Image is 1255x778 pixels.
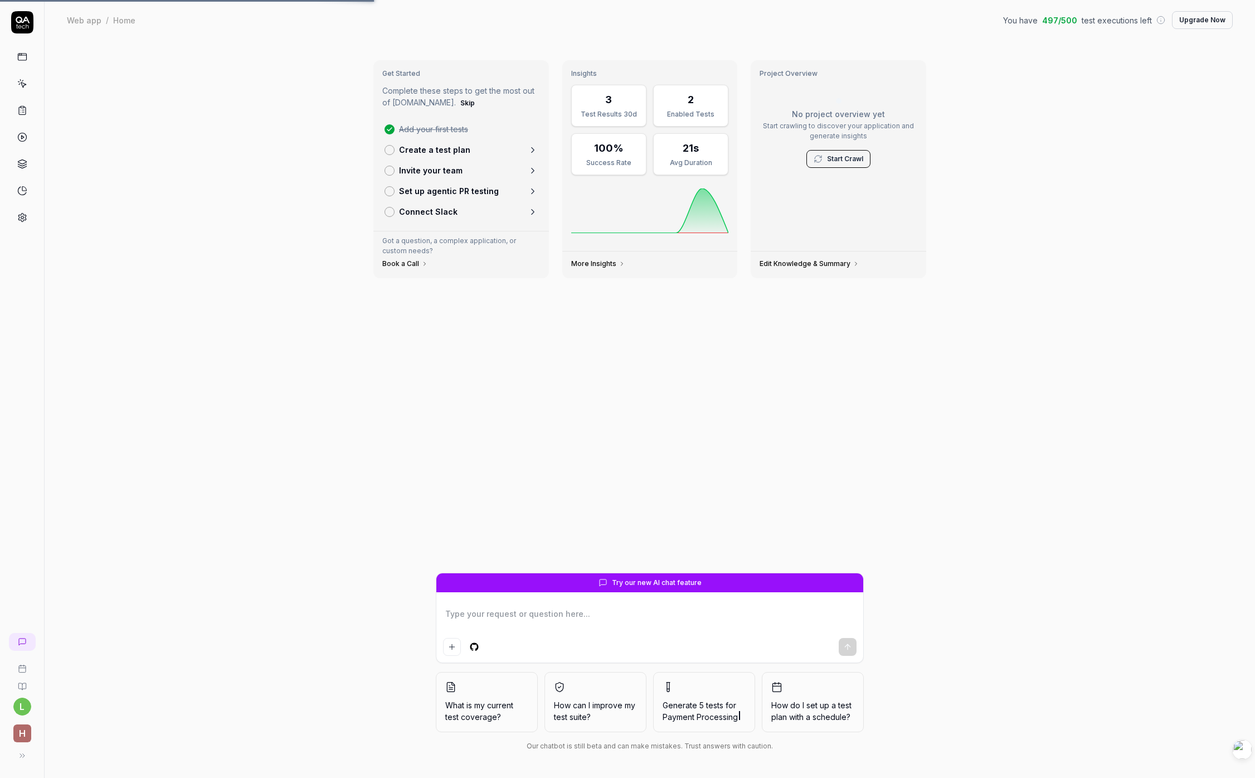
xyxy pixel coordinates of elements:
[663,712,738,722] span: Payment Processing
[445,699,528,723] span: What is my current test coverage?
[771,699,854,723] span: How do I set up a test plan with a schedule?
[578,158,639,168] div: Success Rate
[4,673,40,691] a: Documentation
[544,672,646,732] button: How can I improve my test suite?
[660,109,721,119] div: Enabled Tests
[443,638,461,656] button: Add attachment
[660,158,721,168] div: Avg Duration
[760,69,917,78] h3: Project Overview
[436,741,864,751] div: Our chatbot is still beta and can make mistakes. Trust answers with caution.
[67,15,101,26] div: Web app
[578,109,639,119] div: Test Results 30d
[382,259,428,268] a: Book a Call
[571,69,729,78] h3: Insights
[571,259,625,268] a: More Insights
[688,92,694,107] div: 2
[13,698,31,716] button: l
[605,92,612,107] div: 3
[399,185,499,197] p: Set up agentic PR testing
[436,672,538,732] button: What is my current test coverage?
[399,206,458,218] p: Connect Slack
[760,259,859,268] a: Edit Knowledge & Summary
[1172,11,1233,29] button: Upgrade Now
[4,716,40,745] button: h
[13,724,31,742] span: h
[382,236,540,256] p: Got a question, a complex application, or custom needs?
[762,672,864,732] button: How do I set up a test plan with a schedule?
[1003,15,1038,26] span: You have
[4,655,40,673] a: Book a call with us
[458,96,477,110] button: Skip
[399,165,463,176] p: Invite your team
[106,15,109,26] div: /
[554,699,637,723] span: How can I improve my test suite?
[683,141,699,156] div: 21s
[9,633,36,651] a: New conversation
[382,85,540,110] p: Complete these steps to get the most out of [DOMAIN_NAME].
[380,181,542,201] a: Set up agentic PR testing
[760,108,917,120] p: No project overview yet
[380,160,542,181] a: Invite your team
[1082,15,1152,26] span: test executions left
[380,201,542,222] a: Connect Slack
[399,144,470,156] p: Create a test plan
[760,121,917,141] p: Start crawling to discover your application and generate insights
[594,141,624,156] div: 100%
[380,139,542,160] a: Create a test plan
[1042,15,1077,26] span: 497 / 500
[653,672,755,732] button: Generate 5 tests forPayment Processing
[113,15,135,26] div: Home
[612,578,702,588] span: Try our new AI chat feature
[382,69,540,78] h3: Get Started
[827,154,863,164] a: Start Crawl
[663,699,746,723] span: Generate 5 tests for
